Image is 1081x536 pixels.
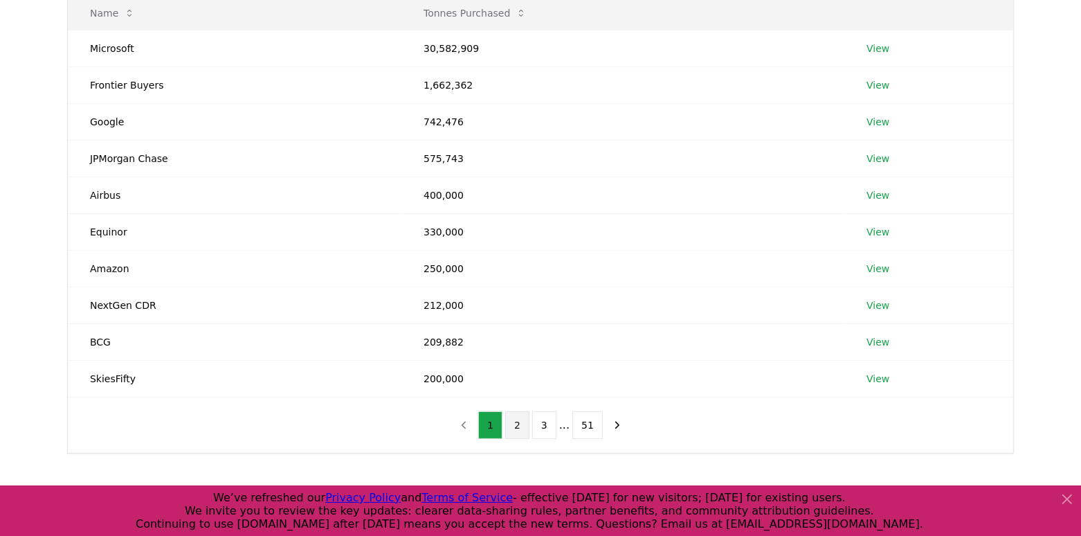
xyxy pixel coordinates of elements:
td: Amazon [68,250,401,287]
a: View [866,78,889,92]
a: View [866,225,889,239]
a: View [866,298,889,312]
a: View [866,372,889,386]
td: NextGen CDR [68,287,401,323]
button: next page [606,411,629,439]
td: SkiesFifty [68,360,401,397]
td: 330,000 [401,213,844,250]
td: Google [68,103,401,140]
td: Equinor [68,213,401,250]
td: JPMorgan Chase [68,140,401,177]
td: 212,000 [401,287,844,323]
li: ... [559,417,570,434]
td: 400,000 [401,177,844,213]
td: Frontier Buyers [68,66,401,103]
td: 200,000 [401,360,844,397]
td: 30,582,909 [401,30,844,66]
td: 575,743 [401,140,844,177]
a: View [866,152,889,166]
button: 1 [478,411,502,439]
td: Airbus [68,177,401,213]
a: View [866,188,889,202]
td: BCG [68,323,401,360]
button: 2 [505,411,529,439]
a: View [866,262,889,276]
td: Microsoft [68,30,401,66]
td: 250,000 [401,250,844,287]
td: 742,476 [401,103,844,140]
button: 51 [572,411,603,439]
td: 209,882 [401,323,844,360]
a: View [866,42,889,55]
a: View [866,335,889,349]
td: 1,662,362 [401,66,844,103]
button: 3 [532,411,556,439]
a: View [866,115,889,129]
